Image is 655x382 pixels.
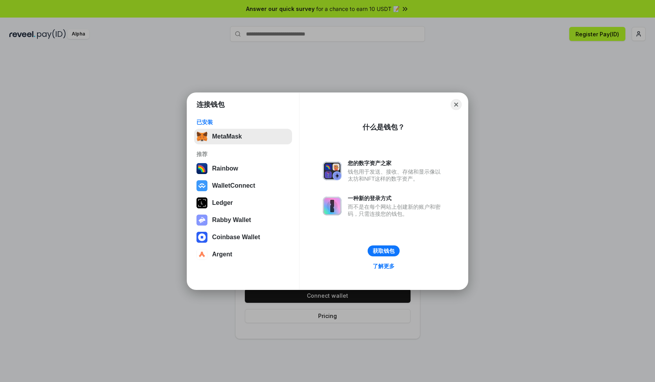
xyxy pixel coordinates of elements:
[194,195,292,211] button: Ledger
[212,133,242,140] div: MetaMask
[194,129,292,144] button: MetaMask
[212,251,232,258] div: Argent
[348,168,444,182] div: 钱包用于发送、接收、存储和显示像以太坊和NFT这样的数字资产。
[451,99,462,110] button: Close
[196,151,290,158] div: 推荐
[212,165,238,172] div: Rainbow
[348,203,444,217] div: 而不是在每个网站上创建新的账户和密码，只需连接您的钱包。
[194,212,292,228] button: Rabby Wallet
[194,229,292,245] button: Coinbase Wallet
[368,245,400,256] button: 获取钱包
[212,182,255,189] div: WalletConnect
[194,247,292,262] button: Argent
[368,261,399,271] a: 了解更多
[323,162,342,180] img: svg+xml,%3Csvg%20xmlns%3D%22http%3A%2F%2Fwww.w3.org%2F2000%2Fsvg%22%20fill%3D%22none%22%20viewBox...
[196,163,207,174] img: svg+xml,%3Csvg%20width%3D%22120%22%20height%3D%22120%22%20viewBox%3D%220%200%20120%20120%22%20fil...
[373,247,395,254] div: 获取钱包
[196,197,207,208] img: svg+xml,%3Csvg%20xmlns%3D%22http%3A%2F%2Fwww.w3.org%2F2000%2Fsvg%22%20width%3D%2228%22%20height%3...
[348,160,444,167] div: 您的数字资产之家
[196,131,207,142] img: svg+xml,%3Csvg%20fill%3D%22none%22%20height%3D%2233%22%20viewBox%3D%220%200%2035%2033%22%20width%...
[373,263,395,270] div: 了解更多
[348,195,444,202] div: 一种新的登录方式
[212,199,233,206] div: Ledger
[363,123,405,132] div: 什么是钱包？
[194,161,292,176] button: Rainbow
[212,234,260,241] div: Coinbase Wallet
[212,217,251,224] div: Rabby Wallet
[196,249,207,260] img: svg+xml,%3Csvg%20width%3D%2228%22%20height%3D%2228%22%20viewBox%3D%220%200%2028%2028%22%20fill%3D...
[196,100,225,109] h1: 连接钱包
[194,178,292,194] button: WalletConnect
[196,215,207,226] img: svg+xml,%3Csvg%20xmlns%3D%22http%3A%2F%2Fwww.w3.org%2F2000%2Fsvg%22%20fill%3D%22none%22%20viewBox...
[323,197,342,215] img: svg+xml,%3Csvg%20xmlns%3D%22http%3A%2F%2Fwww.w3.org%2F2000%2Fsvg%22%20fill%3D%22none%22%20viewBox...
[196,232,207,243] img: svg+xml,%3Csvg%20width%3D%2228%22%20height%3D%2228%22%20viewBox%3D%220%200%2028%2028%22%20fill%3D...
[196,180,207,191] img: svg+xml,%3Csvg%20width%3D%2228%22%20height%3D%2228%22%20viewBox%3D%220%200%2028%2028%22%20fill%3D...
[196,119,290,126] div: 已安装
